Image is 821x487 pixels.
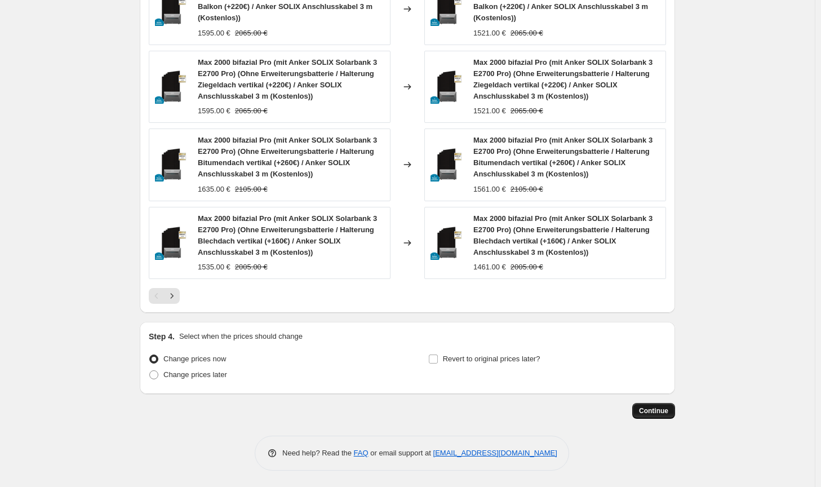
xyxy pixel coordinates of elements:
[431,226,464,260] img: Max_Set_2000_mit_3_E2700_Speicher_80x.webp
[198,58,377,100] span: Max 2000 bifazial Pro (mit Anker SOLIX Solarbank 3 E2700 Pro) (Ohne Erweiterungsbatterie / Halter...
[282,449,354,457] span: Need help? Read the
[235,184,268,195] strike: 2105.00 €
[443,355,540,363] span: Revert to original prices later?
[149,331,175,342] h2: Step 4.
[179,331,303,342] p: Select when the prices should change
[511,184,543,195] strike: 2105.00 €
[511,105,543,117] strike: 2065.00 €
[235,262,268,273] strike: 2005.00 €
[354,449,369,457] a: FAQ
[431,70,464,104] img: Max_Set_2000_mit_3_E2700_Speicher_80x.webp
[473,58,653,100] span: Max 2000 bifazial Pro (mit Anker SOLIX Solarbank 3 E2700 Pro) (Ohne Erweiterungsbatterie / Halter...
[473,214,653,256] span: Max 2000 bifazial Pro (mit Anker SOLIX Solarbank 3 E2700 Pro) (Ohne Erweiterungsbatterie / Halter...
[198,105,230,117] div: 1595.00 €
[149,288,180,304] nav: Pagination
[511,262,543,273] strike: 2005.00 €
[473,262,506,273] div: 1461.00 €
[163,370,227,379] span: Change prices later
[198,28,230,39] div: 1595.00 €
[155,226,189,260] img: Max_Set_2000_mit_3_E2700_Speicher_80x.webp
[198,214,377,256] span: Max 2000 bifazial Pro (mit Anker SOLIX Solarbank 3 E2700 Pro) (Ohne Erweiterungsbatterie / Halter...
[431,148,464,181] img: Max_Set_2000_mit_3_E2700_Speicher_80x.webp
[639,406,668,415] span: Continue
[369,449,433,457] span: or email support at
[473,184,506,195] div: 1561.00 €
[198,184,230,195] div: 1635.00 €
[155,148,189,181] img: Max_Set_2000_mit_3_E2700_Speicher_80x.webp
[511,28,543,39] strike: 2065.00 €
[433,449,557,457] a: [EMAIL_ADDRESS][DOMAIN_NAME]
[235,28,268,39] strike: 2065.00 €
[473,105,506,117] div: 1521.00 €
[155,70,189,104] img: Max_Set_2000_mit_3_E2700_Speicher_80x.webp
[198,136,377,178] span: Max 2000 bifazial Pro (mit Anker SOLIX Solarbank 3 E2700 Pro) (Ohne Erweiterungsbatterie / Halter...
[235,105,268,117] strike: 2065.00 €
[473,136,653,178] span: Max 2000 bifazial Pro (mit Anker SOLIX Solarbank 3 E2700 Pro) (Ohne Erweiterungsbatterie / Halter...
[163,355,226,363] span: Change prices now
[164,288,180,304] button: Next
[632,403,675,419] button: Continue
[198,262,230,273] div: 1535.00 €
[473,28,506,39] div: 1521.00 €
